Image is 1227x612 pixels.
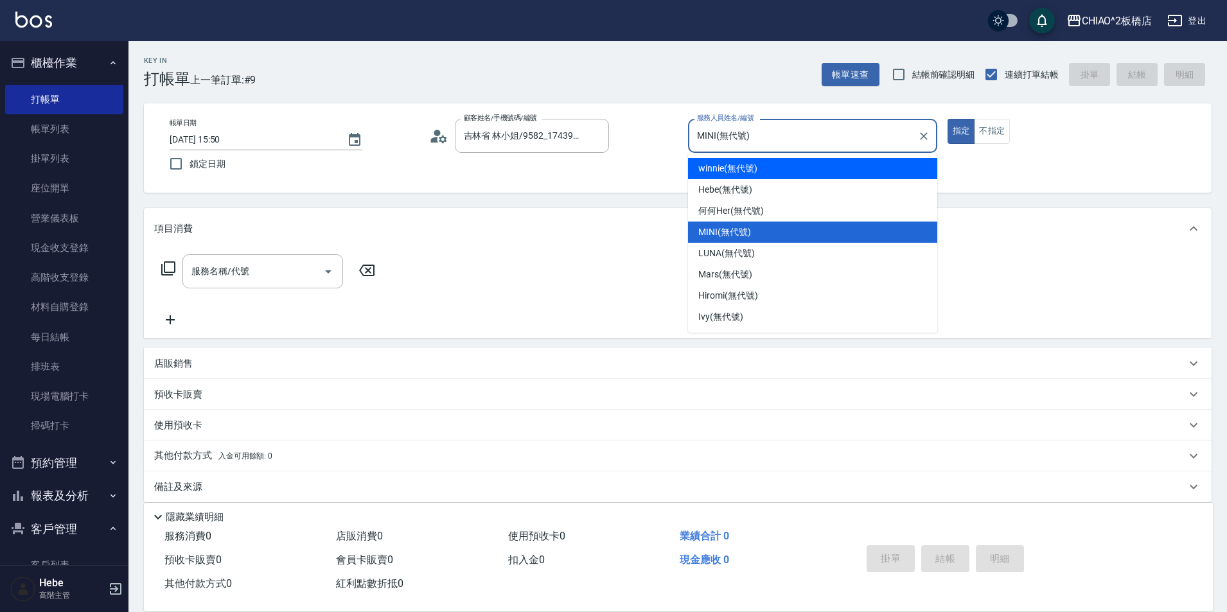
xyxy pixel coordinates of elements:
span: 何何Her (無代號) [698,204,764,218]
img: Logo [15,12,52,28]
label: 服務人員姓名/編號 [697,113,754,123]
span: 鎖定日期 [190,157,225,171]
img: Person [10,576,36,602]
button: Clear [915,127,933,145]
a: 現金收支登錄 [5,233,123,263]
button: 報表及分析 [5,479,123,512]
span: 扣入金 0 [508,554,545,566]
label: 顧客姓名/手機號碼/編號 [464,113,537,123]
h5: Hebe [39,577,105,590]
p: 備註及來源 [154,480,202,494]
a: 掛單列表 [5,144,123,173]
span: Ivy (無代號) [698,310,743,324]
span: 服務消費 0 [164,530,211,542]
label: 帳單日期 [170,118,197,128]
span: 結帳前確認明細 [912,68,975,82]
div: CHIAO^2板橋店 [1082,13,1152,29]
p: 隱藏業績明細 [166,511,224,524]
div: 使用預收卡 [144,410,1212,441]
div: 預收卡販賣 [144,379,1212,410]
a: 帳單列表 [5,114,123,144]
span: 上一筆訂單:#9 [190,72,256,88]
button: 櫃檯作業 [5,46,123,80]
button: 不指定 [974,119,1010,144]
span: winnie (無代號) [698,162,757,175]
button: CHIAO^2板橋店 [1061,8,1158,34]
button: 帳單速查 [822,63,879,87]
span: 預收卡販賣 0 [164,554,222,566]
p: 店販銷售 [154,357,193,371]
a: 打帳單 [5,85,123,114]
span: 紅利點數折抵 0 [336,577,403,590]
p: 高階主管 [39,590,105,601]
button: Choose date, selected date is 2025-08-16 [339,125,370,155]
span: Mars (無代號) [698,268,752,281]
button: Open [318,261,339,282]
span: Hiromi (無代號) [698,289,757,302]
span: 使用預收卡 0 [508,530,565,542]
a: 材料自購登錄 [5,292,123,322]
span: 連續打單結帳 [1005,68,1059,82]
a: 客戶列表 [5,550,123,580]
button: 客戶管理 [5,512,123,546]
div: 店販銷售 [144,348,1212,379]
span: LUNA (無代號) [698,247,755,260]
span: 其他付款方式 0 [164,577,232,590]
p: 預收卡販賣 [154,388,202,401]
a: 排班表 [5,352,123,381]
button: 預約管理 [5,446,123,480]
span: 店販消費 0 [336,530,383,542]
p: 其他付款方式 [154,449,272,463]
span: 現金應收 0 [680,554,729,566]
span: 入金可用餘額: 0 [218,451,273,460]
span: MINI (無代號) [698,225,751,239]
div: 其他付款方式入金可用餘額: 0 [144,441,1212,471]
a: 每日結帳 [5,322,123,352]
h2: Key In [144,57,190,65]
p: 使用預收卡 [154,419,202,432]
a: 座位開單 [5,173,123,203]
a: 高階收支登錄 [5,263,123,292]
span: Hebe (無代號) [698,183,752,197]
button: 登出 [1162,9,1212,33]
a: 營業儀表板 [5,204,123,233]
input: YYYY/MM/DD hh:mm [170,129,334,150]
a: 掃碼打卡 [5,411,123,441]
div: 備註及來源 [144,471,1212,502]
span: 會員卡販賣 0 [336,554,393,566]
div: 項目消費 [144,208,1212,249]
button: 指定 [948,119,975,144]
button: save [1029,8,1055,33]
a: 現場電腦打卡 [5,381,123,411]
h3: 打帳單 [144,70,190,88]
p: 項目消費 [154,222,193,236]
span: 業績合計 0 [680,530,729,542]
